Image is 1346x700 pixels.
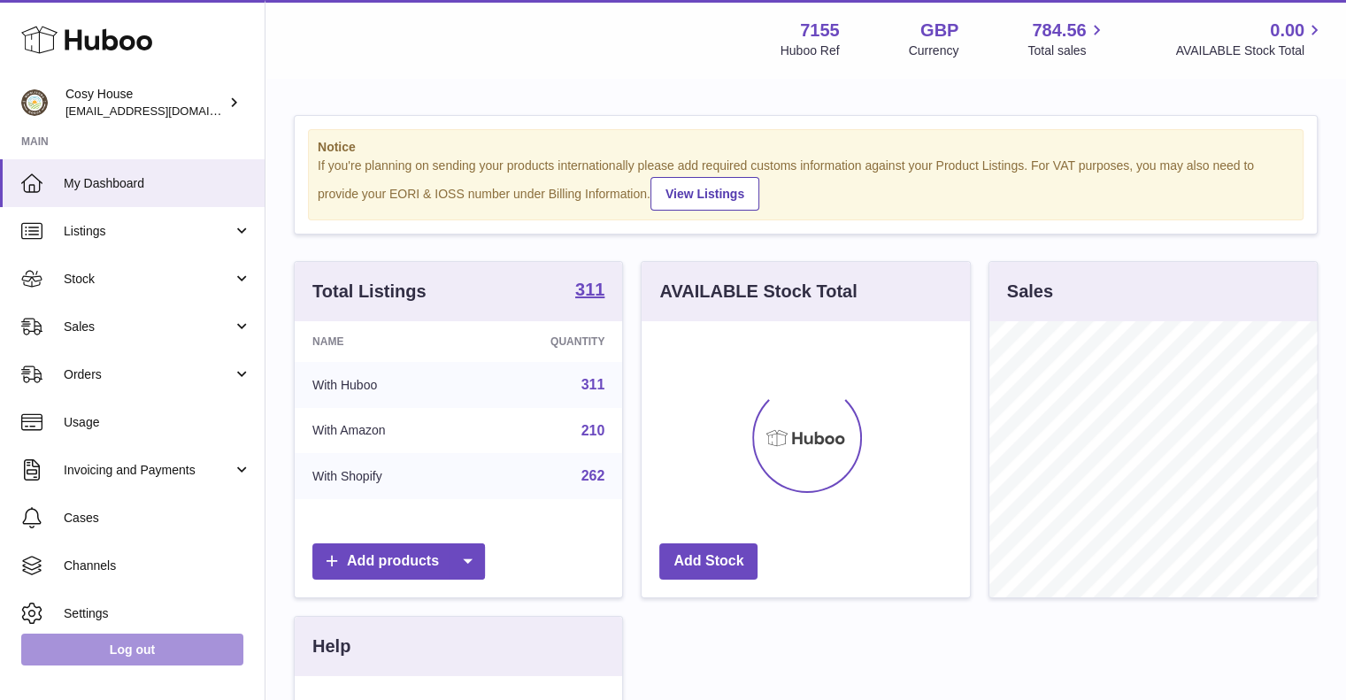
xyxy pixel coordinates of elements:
[1175,42,1325,59] span: AVAILABLE Stock Total
[575,281,604,302] a: 311
[312,543,485,580] a: Add products
[64,271,233,288] span: Stock
[659,543,758,580] a: Add Stock
[474,321,623,362] th: Quantity
[575,281,604,298] strong: 311
[295,453,474,499] td: With Shopify
[21,634,243,665] a: Log out
[295,321,474,362] th: Name
[65,104,260,118] span: [EMAIL_ADDRESS][DOMAIN_NAME]
[65,86,225,119] div: Cosy House
[312,280,427,304] h3: Total Listings
[1270,19,1304,42] span: 0.00
[1175,19,1325,59] a: 0.00 AVAILABLE Stock Total
[295,362,474,408] td: With Huboo
[64,175,251,192] span: My Dashboard
[64,319,233,335] span: Sales
[21,89,48,116] img: info@wholesomegoods.com
[295,408,474,454] td: With Amazon
[920,19,958,42] strong: GBP
[650,177,759,211] a: View Listings
[64,558,251,574] span: Channels
[581,423,605,438] a: 210
[1027,42,1106,59] span: Total sales
[909,42,959,59] div: Currency
[1032,19,1086,42] span: 784.56
[1027,19,1106,59] a: 784.56 Total sales
[64,414,251,431] span: Usage
[318,158,1294,211] div: If you're planning on sending your products internationally please add required customs informati...
[64,223,233,240] span: Listings
[64,366,233,383] span: Orders
[1007,280,1053,304] h3: Sales
[581,377,605,392] a: 311
[781,42,840,59] div: Huboo Ref
[659,280,857,304] h3: AVAILABLE Stock Total
[318,139,1294,156] strong: Notice
[64,510,251,527] span: Cases
[800,19,840,42] strong: 7155
[312,635,350,658] h3: Help
[64,462,233,479] span: Invoicing and Payments
[64,605,251,622] span: Settings
[581,468,605,483] a: 262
